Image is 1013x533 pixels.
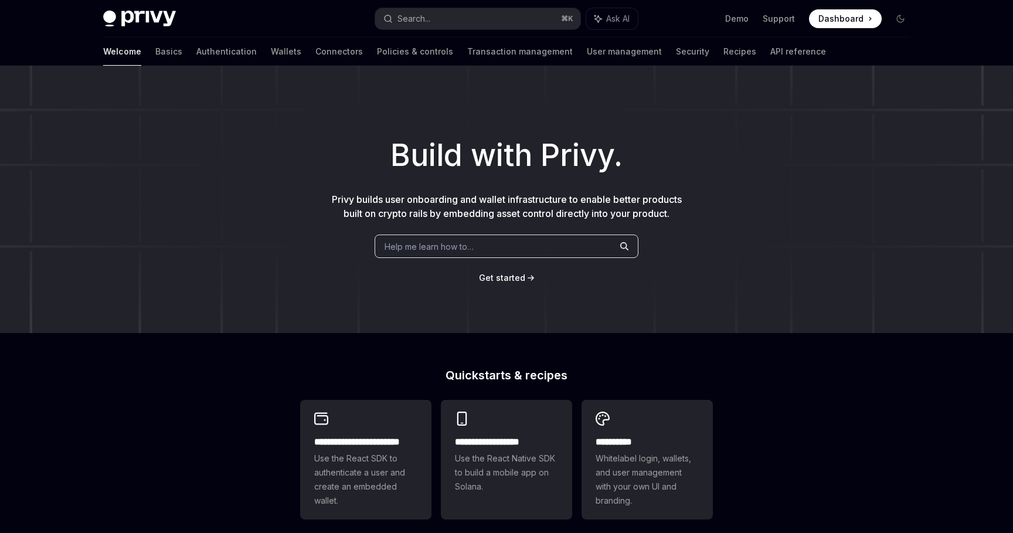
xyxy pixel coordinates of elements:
[479,273,525,283] span: Get started
[385,240,474,253] span: Help me learn how to…
[818,13,864,25] span: Dashboard
[397,12,430,26] div: Search...
[723,38,756,66] a: Recipes
[582,400,713,520] a: **** *****Whitelabel login, wallets, and user management with your own UI and branding.
[314,451,417,508] span: Use the React SDK to authenticate a user and create an embedded wallet.
[809,9,882,28] a: Dashboard
[561,14,573,23] span: ⌘ K
[596,451,699,508] span: Whitelabel login, wallets, and user management with your own UI and branding.
[196,38,257,66] a: Authentication
[479,272,525,284] a: Get started
[763,13,795,25] a: Support
[332,193,682,219] span: Privy builds user onboarding and wallet infrastructure to enable better products built on crypto ...
[676,38,709,66] a: Security
[891,9,910,28] button: Toggle dark mode
[271,38,301,66] a: Wallets
[725,13,749,25] a: Demo
[770,38,826,66] a: API reference
[300,369,713,381] h2: Quickstarts & recipes
[19,133,994,178] h1: Build with Privy.
[103,11,176,27] img: dark logo
[441,400,572,520] a: **** **** **** ***Use the React Native SDK to build a mobile app on Solana.
[606,13,630,25] span: Ask AI
[375,8,580,29] button: Search...⌘K
[103,38,141,66] a: Welcome
[467,38,573,66] a: Transaction management
[586,8,638,29] button: Ask AI
[155,38,182,66] a: Basics
[315,38,363,66] a: Connectors
[587,38,662,66] a: User management
[455,451,558,494] span: Use the React Native SDK to build a mobile app on Solana.
[377,38,453,66] a: Policies & controls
